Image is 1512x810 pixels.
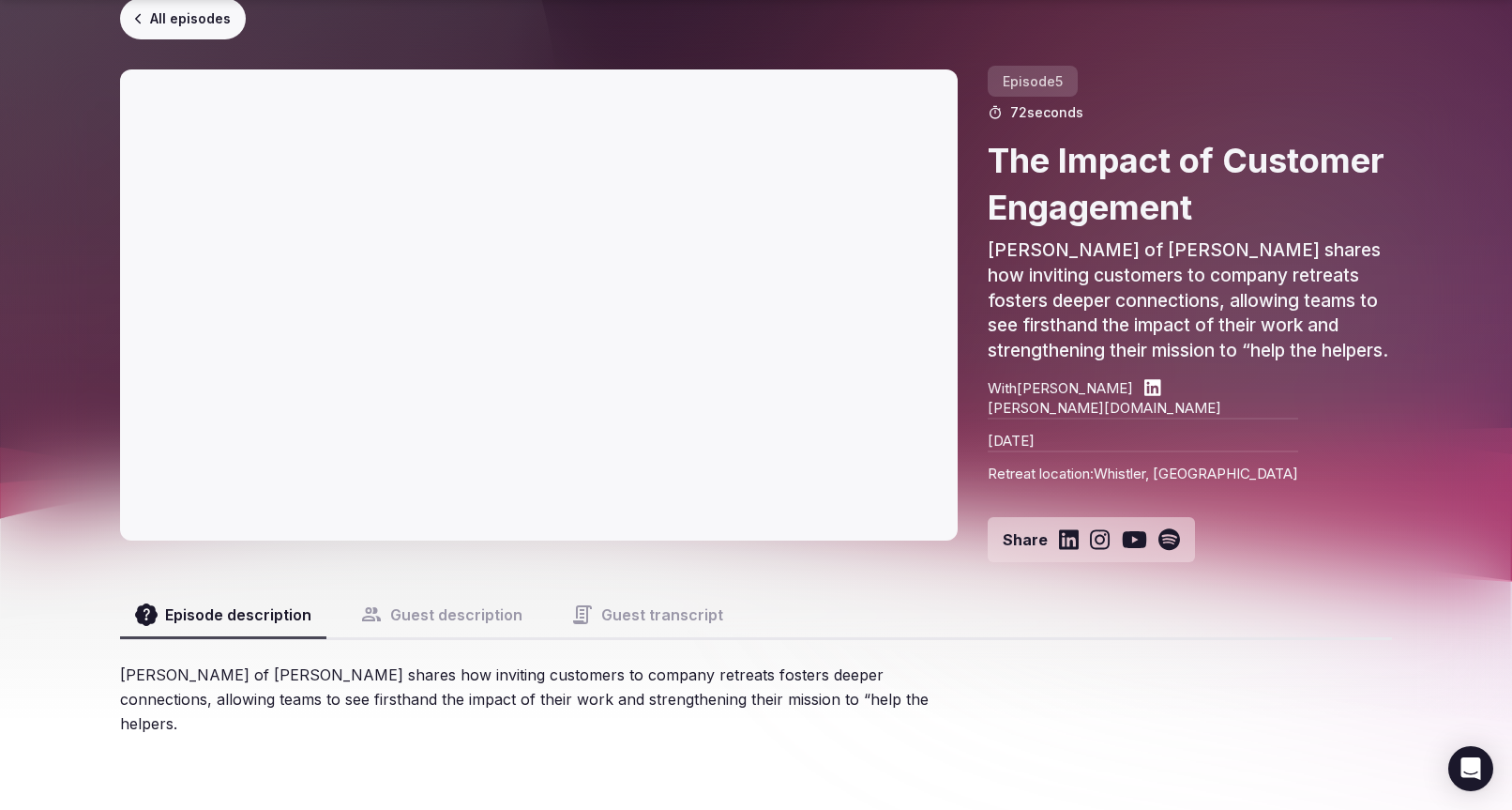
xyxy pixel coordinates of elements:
span: Episode 5 [988,66,1078,97]
div: Open Intercom Messenger [1448,746,1493,791]
div: [PERSON_NAME] of [PERSON_NAME] shares how inviting customers to company retreats fosters deeper c... [120,663,968,736]
p: With [PERSON_NAME] [988,378,1133,398]
h2: The Impact of Customer Engagement [988,137,1392,232]
a: Share on LinkedIn [1059,528,1079,551]
button: Episode description [120,592,326,637]
p: [PERSON_NAME] of [PERSON_NAME] shares how inviting customers to company retreats fosters deeper c... [988,238,1392,363]
button: Guest description [345,592,537,637]
button: Guest transcript [556,592,738,637]
a: Share on Youtube [1122,528,1147,551]
a: Share on Spotify [1158,528,1180,551]
p: [DATE] [988,418,1298,451]
a: [PERSON_NAME][DOMAIN_NAME] [988,398,1298,418]
span: 72 seconds [1010,103,1083,122]
iframe: The Impact of Customer Engagement [120,69,958,541]
p: Retreat location: Whistler, [GEOGRAPHIC_DATA] [988,451,1298,483]
span: Share [1003,529,1048,550]
a: Share on Instagram [1090,528,1110,551]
